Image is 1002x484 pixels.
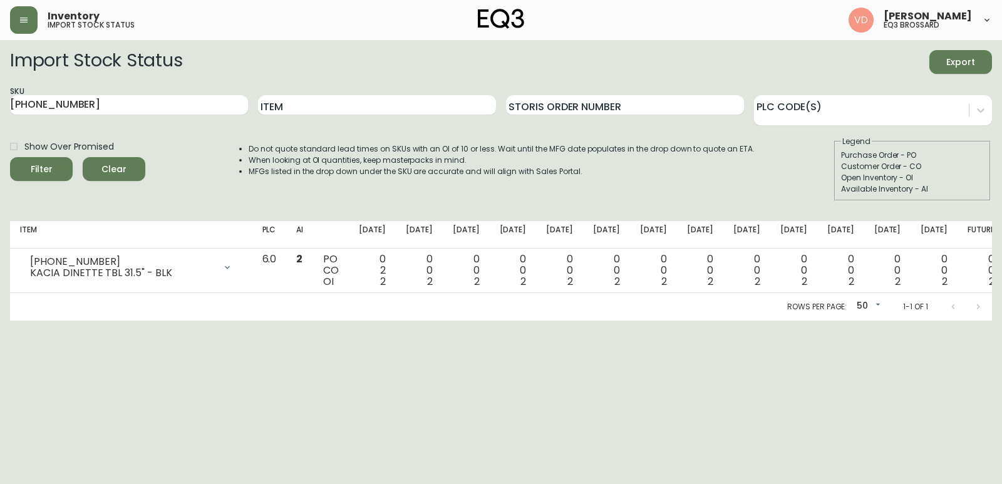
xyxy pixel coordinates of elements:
h5: eq3 brossard [884,21,939,29]
div: 0 0 [500,254,527,287]
img: logo [478,9,524,29]
span: 2 [708,274,713,289]
span: 2 [989,274,994,289]
li: Do not quote standard lead times on SKUs with an OI of 10 or less. Wait until the MFG date popula... [249,143,755,155]
th: [DATE] [630,221,677,249]
th: PLC [252,221,287,249]
div: Filter [31,162,53,177]
span: 2 [296,252,302,266]
div: 0 0 [733,254,760,287]
div: 0 0 [968,254,994,287]
span: 2 [802,274,807,289]
th: [DATE] [770,221,817,249]
div: 0 0 [874,254,901,287]
th: [DATE] [490,221,537,249]
div: 0 0 [827,254,854,287]
span: 2 [427,274,433,289]
li: When looking at OI quantities, keep masterpacks in mind. [249,155,755,166]
th: [DATE] [396,221,443,249]
div: [PHONE_NUMBER] [30,256,215,267]
th: [DATE] [817,221,864,249]
div: 0 0 [780,254,807,287]
span: 2 [849,274,854,289]
span: Show Over Promised [24,140,114,153]
th: AI [286,221,313,249]
th: [DATE] [583,221,630,249]
span: 2 [755,274,760,289]
span: OI [323,274,334,289]
div: 0 0 [593,254,620,287]
th: [DATE] [536,221,583,249]
div: 0 0 [921,254,948,287]
div: [PHONE_NUMBER]KACIA DINETTE TBL 31.5" - BLK [20,254,242,281]
img: 34cbe8de67806989076631741e6a7c6b [849,8,874,33]
legend: Legend [841,136,872,147]
div: 0 0 [687,254,714,287]
th: Item [10,221,252,249]
p: 1-1 of 1 [903,301,928,312]
th: [DATE] [443,221,490,249]
span: Inventory [48,11,100,21]
div: Customer Order - CO [841,161,984,172]
p: Rows per page: [787,301,847,312]
th: [DATE] [723,221,770,249]
button: Clear [83,157,145,181]
th: [DATE] [677,221,724,249]
div: Open Inventory - OI [841,172,984,183]
span: 2 [380,274,386,289]
div: 50 [852,296,883,317]
h5: import stock status [48,21,135,29]
div: Available Inventory - AI [841,183,984,195]
div: KACIA DINETTE TBL 31.5" - BLK [30,267,215,279]
button: Filter [10,157,73,181]
div: 0 0 [546,254,573,287]
span: 2 [895,274,901,289]
div: 0 2 [359,254,386,287]
h2: Import Stock Status [10,50,182,74]
th: [DATE] [864,221,911,249]
div: PO CO [323,254,339,287]
span: 2 [520,274,526,289]
span: [PERSON_NAME] [884,11,972,21]
div: 0 0 [453,254,480,287]
span: 2 [661,274,667,289]
th: [DATE] [349,221,396,249]
button: Export [929,50,992,74]
th: [DATE] [911,221,958,249]
span: Clear [93,162,135,177]
span: 2 [942,274,948,289]
div: 0 0 [640,254,667,287]
span: 2 [614,274,620,289]
div: Purchase Order - PO [841,150,984,161]
li: MFGs listed in the drop down under the SKU are accurate and will align with Sales Portal. [249,166,755,177]
span: 2 [567,274,573,289]
td: 6.0 [252,249,287,293]
span: 2 [474,274,480,289]
span: Export [939,54,982,70]
div: 0 0 [406,254,433,287]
